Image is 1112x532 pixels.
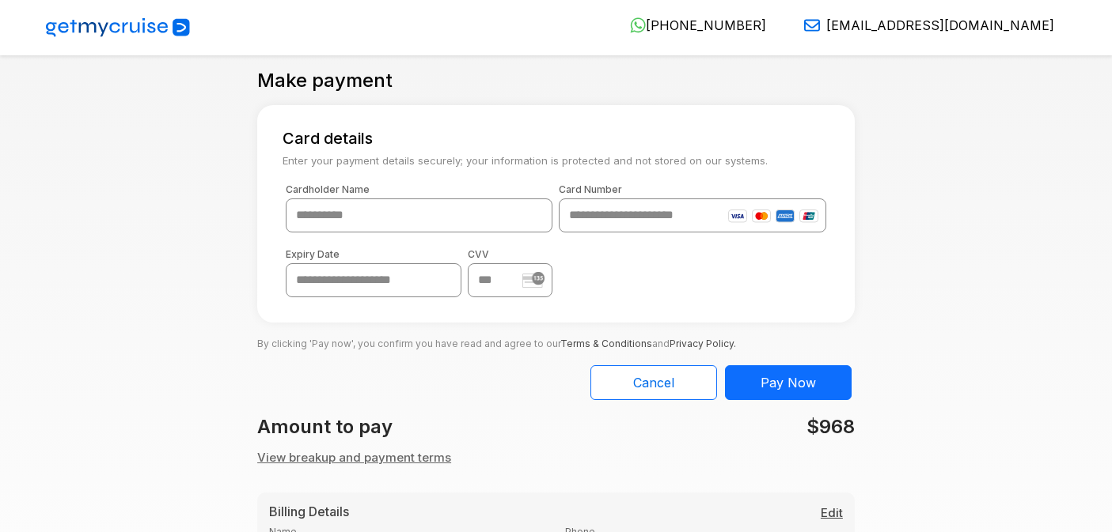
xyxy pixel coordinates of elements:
label: Cardholder Name [286,183,552,195]
img: stripe [522,272,545,287]
p: By clicking 'Pay now', you confirm you have read and agree to our and [257,323,855,353]
a: Privacy Policy. [670,338,736,349]
small: Enter your payment details securely; your information is protected and not stored on our systems. [273,154,839,168]
button: Cancel [590,365,717,400]
img: card-icons [728,209,818,223]
button: Edit [821,504,843,523]
span: [PHONE_NUMBER] [646,17,766,33]
img: Email [804,17,820,33]
a: [EMAIL_ADDRESS][DOMAIN_NAME] [791,17,1054,33]
h4: Make payment [257,70,393,92]
label: CVV [468,248,552,260]
img: WhatsApp [630,17,646,33]
div: $968 [556,413,863,441]
div: Amount to pay [248,413,556,441]
h5: Billing Details [269,504,843,519]
button: Pay Now [725,365,852,400]
label: Card Number [559,183,825,195]
a: [PHONE_NUMBER] [617,17,766,33]
label: Expiry Date [286,248,461,260]
a: Terms & Conditions [560,338,652,349]
button: View breakup and payment terms [257,449,451,467]
span: [EMAIL_ADDRESS][DOMAIN_NAME] [826,17,1054,33]
h5: Card details [273,129,839,148]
